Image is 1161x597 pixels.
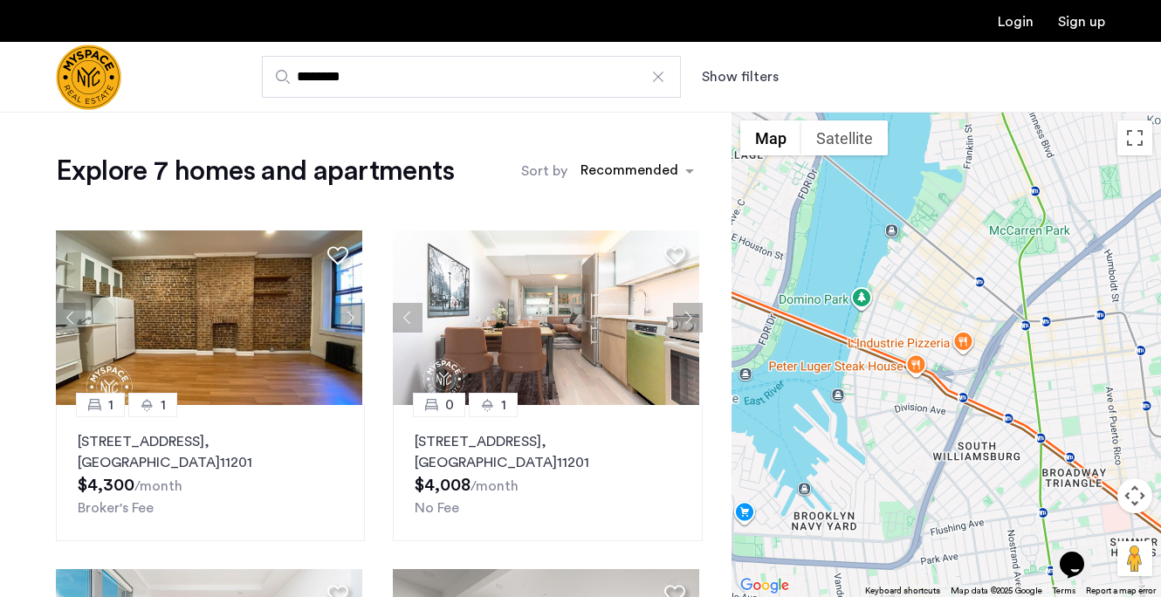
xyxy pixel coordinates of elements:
[56,45,121,110] a: Cazamio Logo
[78,501,154,515] span: Broker's Fee
[1058,15,1105,29] a: Registration
[1053,527,1109,580] iframe: chat widget
[1117,478,1152,513] button: Map camera controls
[393,303,422,333] button: Previous apartment
[521,161,567,182] label: Sort by
[56,154,454,189] h1: Explore 7 homes and apartments
[415,431,680,473] p: [STREET_ADDRESS] 11201
[1117,541,1152,576] button: Drag Pegman onto the map to open Street View
[736,574,793,597] a: Open this area in Google Maps (opens a new window)
[108,395,113,415] span: 1
[801,120,888,155] button: Show satellite imagery
[78,477,134,494] span: $4,300
[471,479,519,493] sub: /month
[1086,585,1156,597] a: Report a map error
[673,303,703,333] button: Next apartment
[262,56,681,98] input: Apartment Search
[161,395,166,415] span: 1
[1117,120,1152,155] button: Toggle fullscreen view
[702,66,779,87] button: Show or hide filters
[56,405,365,541] a: 11[STREET_ADDRESS], [GEOGRAPHIC_DATA]11201Broker's Fee
[951,587,1042,595] span: Map data ©2025 Google
[445,395,454,415] span: 0
[1053,585,1075,597] a: Terms (opens in new tab)
[78,431,343,473] p: [STREET_ADDRESS] 11201
[393,405,702,541] a: 01[STREET_ADDRESS], [GEOGRAPHIC_DATA]11201No Fee
[415,477,471,494] span: $4,008
[415,501,459,515] span: No Fee
[56,45,121,110] img: logo
[335,303,365,333] button: Next apartment
[572,155,703,187] ng-select: sort-apartment
[736,574,793,597] img: Google
[393,230,699,405] img: 8515455b-be52-4141-8a40-4c35d33cf98b_638818012150916166.jpeg
[740,120,801,155] button: Show street map
[998,15,1034,29] a: Login
[56,303,86,333] button: Previous apartment
[134,479,182,493] sub: /month
[56,230,362,405] img: 4a86f311-bc8a-42bc-8534-e0ec6dcd7a68_638854163647215298.jpeg
[578,160,678,185] div: Recommended
[865,585,940,597] button: Keyboard shortcuts
[501,395,506,415] span: 1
